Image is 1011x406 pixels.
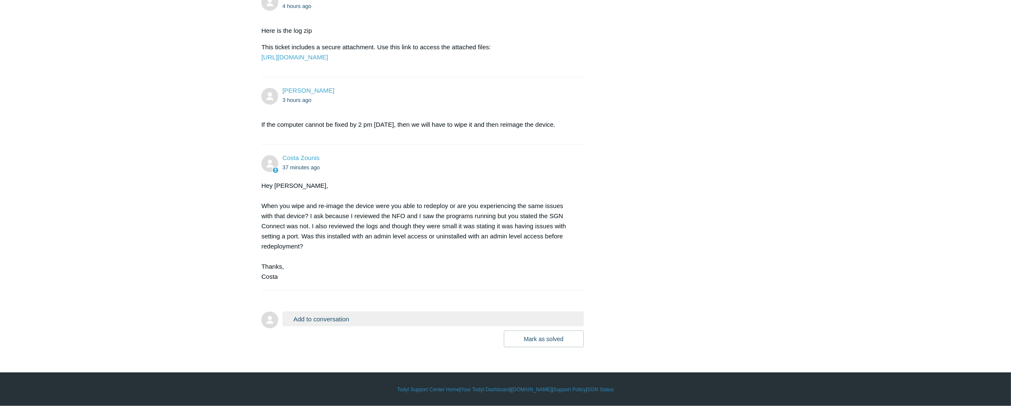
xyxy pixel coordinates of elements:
[261,181,575,282] div: Hey [PERSON_NAME], When you wipe and re-image the device were you able to redeploy or are you exp...
[282,97,311,103] time: 09/09/2025, 13:03
[282,3,311,9] time: 09/09/2025, 12:09
[553,386,586,393] a: Support Policy
[461,386,510,393] a: Your Todyl Dashboard
[282,87,334,94] span: Sophie Chauvin
[282,87,334,94] a: [PERSON_NAME]
[261,53,328,61] a: [URL][DOMAIN_NAME]
[282,164,320,171] time: 09/09/2025, 15:41
[282,312,584,326] button: Add to conversation
[282,154,319,161] a: Costa Zounis
[397,386,460,393] a: Todyl Support Center Home
[504,331,584,347] button: Mark as solved
[261,386,750,393] div: | | | |
[511,386,552,393] a: [DOMAIN_NAME]
[587,386,614,393] a: SGN Status
[261,26,575,36] p: Here is the log zip
[261,120,575,130] p: If the computer cannot be fixed by 2 pm [DATE], then we will have to wipe it and then reimage the...
[261,42,575,62] p: This ticket includes a secure attachment. Use this link to access the attached files:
